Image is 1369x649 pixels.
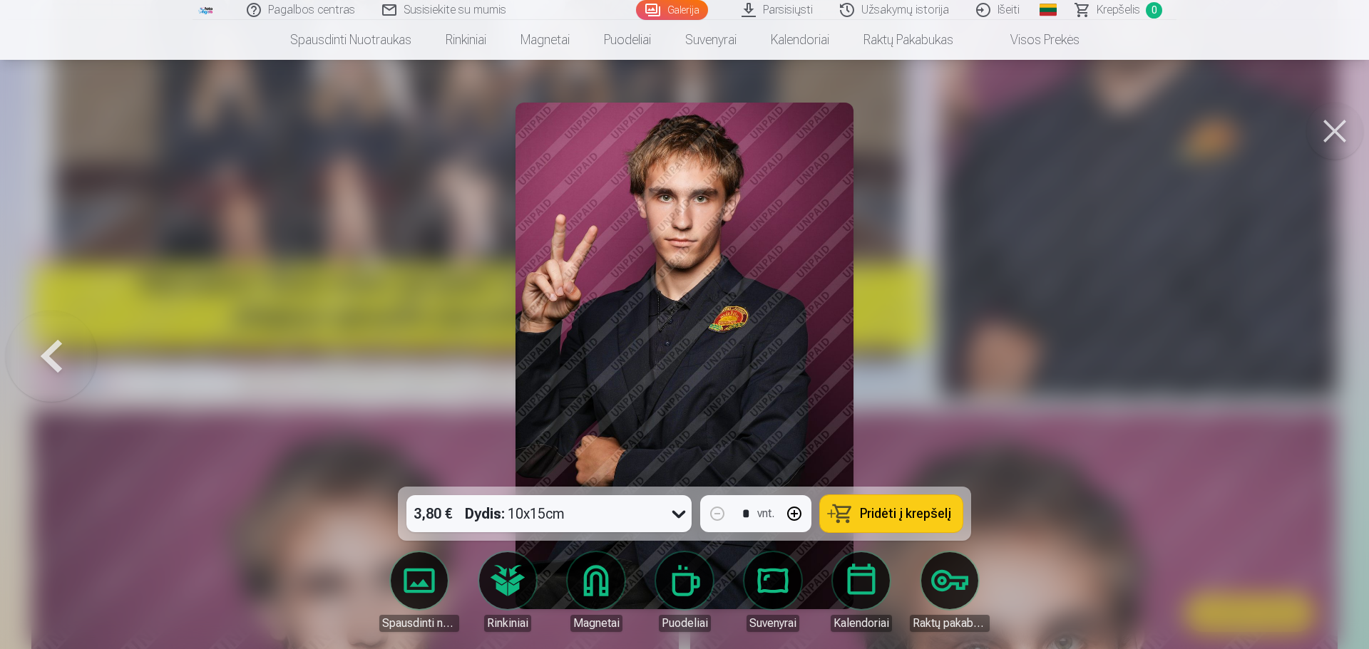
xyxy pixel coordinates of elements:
div: 3,80 € [406,495,459,532]
div: Kalendoriai [831,615,892,632]
div: 10x15cm [465,495,565,532]
div: vnt. [757,505,774,522]
div: Suvenyrai [747,615,799,632]
span: Krepšelis [1097,1,1140,19]
a: Kalendoriai [754,20,846,60]
a: Magnetai [556,552,636,632]
a: Kalendoriai [821,552,901,632]
a: Puodeliai [645,552,724,632]
div: Raktų pakabukas [910,615,990,632]
div: Puodeliai [659,615,711,632]
span: Pridėti į krepšelį [860,507,951,520]
a: Rinkiniai [468,552,548,632]
button: Pridėti į krepšelį [820,495,963,532]
a: Rinkiniai [429,20,503,60]
a: Raktų pakabukas [910,552,990,632]
div: Rinkiniai [484,615,531,632]
a: Puodeliai [587,20,668,60]
strong: Dydis : [465,504,505,524]
a: Raktų pakabukas [846,20,970,60]
a: Magnetai [503,20,587,60]
div: Magnetai [570,615,622,632]
a: Spausdinti nuotraukas [273,20,429,60]
a: Visos prekės [970,20,1097,60]
a: Spausdinti nuotraukas [379,552,459,632]
span: 0 [1146,2,1162,19]
a: Suvenyrai [668,20,754,60]
div: Spausdinti nuotraukas [379,615,459,632]
a: Suvenyrai [733,552,813,632]
img: /fa2 [198,6,214,14]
